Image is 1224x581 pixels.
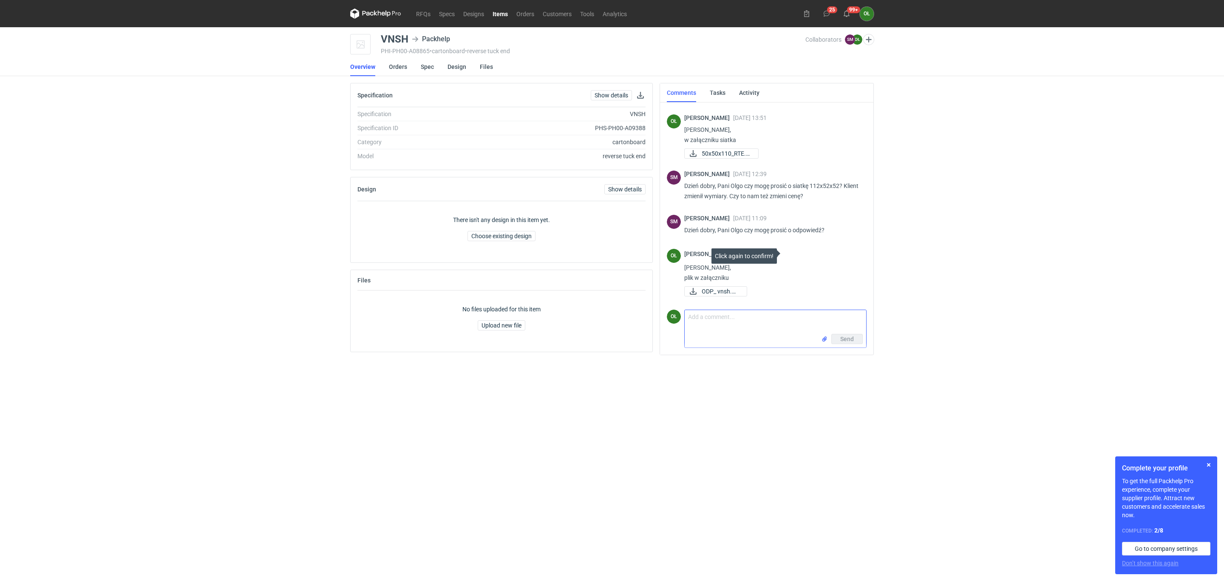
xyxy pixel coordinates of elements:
[684,181,860,201] p: Dzień dobry, Pani Olgo czy mogę prosić o siatkę 112x52x52? Klient zmienił wymiary. Czy to nam też...
[473,110,646,118] div: VNSH
[598,9,631,19] a: Analytics
[1122,463,1210,473] h1: Complete your profile
[538,9,576,19] a: Customers
[488,9,512,19] a: Items
[710,83,725,102] a: Tasks
[430,48,465,54] span: • cartonboard
[1122,526,1210,535] div: Completed:
[478,320,525,330] button: Upload new file
[471,233,532,239] span: Choose existing design
[845,34,855,45] figcaption: SM
[357,110,473,118] div: Specification
[684,225,860,235] p: Dzień dobry, Pani Olgo czy mogę prosić o odpowiedź?
[1154,527,1163,534] strong: 2 / 8
[459,9,488,19] a: Designs
[576,9,598,19] a: Tools
[604,184,646,194] a: Show details
[684,114,733,121] span: [PERSON_NAME]
[465,48,510,54] span: • reverse tuck end
[733,215,767,222] span: [DATE] 11:09
[357,152,473,160] div: Model
[357,186,376,193] h2: Design
[860,7,874,21] button: OŁ
[357,92,393,99] h2: Specification
[667,171,681,185] div: Sebastian Markut
[667,114,681,128] figcaption: OŁ
[739,83,759,102] a: Activity
[667,310,681,324] figcaption: OŁ
[473,152,646,160] div: reverse tuck end
[684,148,759,159] a: 50x50x110_RTE.pdf
[820,7,833,20] button: 25
[684,215,733,222] span: [PERSON_NAME]
[667,249,681,263] figcaption: OŁ
[350,9,401,19] svg: Packhelp Pro
[635,90,646,100] button: Download specification
[462,305,541,313] p: No files uploaded for this item
[831,334,863,344] button: Send
[852,34,862,45] figcaption: OŁ
[840,7,853,20] button: 99+
[667,310,681,324] div: Olga Łopatowicz
[448,57,466,76] a: Design
[357,138,473,146] div: Category
[805,36,841,43] span: Collaborators
[473,138,646,146] div: cartonboard
[381,34,408,44] div: VNSH
[667,83,696,102] a: Comments
[684,171,733,177] span: [PERSON_NAME]
[480,57,493,76] a: Files
[453,216,550,224] p: There isn't any design in this item yet.
[684,262,860,283] p: [PERSON_NAME], plik w załączniku
[357,277,371,284] h2: Files
[840,336,854,342] span: Send
[381,48,805,54] div: PHI-PH00-A08865
[473,124,646,132] div: PHS-PH00-A09388
[350,57,375,76] a: Overview
[389,57,407,76] a: Orders
[1204,460,1214,470] button: Skip for now
[435,9,459,19] a: Specs
[667,215,681,229] div: Sebastian Markut
[1122,542,1210,555] a: Go to company settings
[711,248,777,264] div: Click again to confirm!
[667,249,681,263] div: Olga Łopatowicz
[412,34,450,44] div: Packhelp
[591,90,632,100] a: Show details
[702,287,740,296] span: ODP_ vnsh.msg
[667,114,681,128] div: Olga Łopatowicz
[702,149,751,158] span: 50x50x110_RTE.pdf
[667,171,681,185] figcaption: SM
[1122,559,1179,567] button: Don’t show this again
[733,171,767,177] span: [DATE] 12:39
[684,286,747,296] button: ODP_ vnsh.msg
[860,7,874,21] div: Olga Łopatowicz
[357,124,473,132] div: Specification ID
[412,9,435,19] a: RFQs
[467,231,535,241] button: Choose existing design
[482,322,521,328] span: Upload new file
[421,57,434,76] a: Spec
[684,251,733,257] span: [PERSON_NAME]
[863,34,874,45] button: Edit collaborators
[1122,477,1210,519] p: To get the full Packhelp Pro experience, complete your supplier profile. Attract new customers an...
[667,215,681,229] figcaption: SM
[733,114,767,121] span: [DATE] 13:51
[684,125,860,145] p: [PERSON_NAME], w załączniku siatka
[512,9,538,19] a: Orders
